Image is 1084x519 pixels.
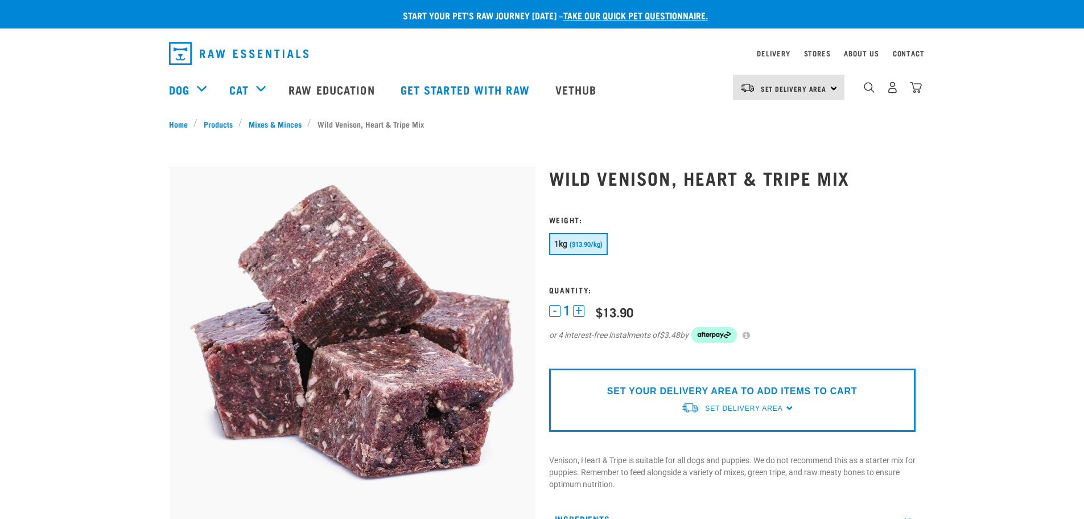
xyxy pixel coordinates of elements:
a: Stores [804,51,831,55]
img: home-icon-1@2x.png [864,82,875,93]
a: Get started with Raw [389,67,544,112]
img: user.png [887,81,898,93]
img: Afterpay [691,327,737,343]
img: Raw Essentials Logo [169,42,308,65]
a: Home [169,118,194,130]
span: ($13.90/kg) [570,241,603,248]
p: Venison, Heart & Tripe is suitable for all dogs and puppies. We do not recommend this as a starte... [549,455,916,491]
button: + [573,305,584,317]
h3: Weight: [549,215,916,224]
img: van-moving.png [740,83,755,93]
div: $13.90 [596,305,633,319]
a: Delivery [757,51,790,55]
img: van-moving.png [681,402,699,414]
a: Vethub [544,67,611,112]
nav: dropdown navigation [160,38,925,70]
div: or 4 interest-free instalments of by [549,327,916,343]
button: 1kg ($13.90/kg) [549,233,608,255]
a: Cat [229,81,249,98]
span: 1 [563,305,570,317]
span: Set Delivery Area [761,87,827,91]
a: About Us [844,51,879,55]
span: $3.48 [660,329,680,341]
button: - [549,305,560,317]
span: Set Delivery Area [705,404,782,412]
h1: Wild Venison, Heart & Tripe Mix [549,167,916,188]
nav: breadcrumbs [169,118,916,130]
h3: Quantity: [549,285,916,294]
span: 1kg [554,239,568,248]
a: take our quick pet questionnaire. [563,13,708,18]
a: Raw Education [277,67,389,112]
img: home-icon@2x.png [910,81,922,93]
a: Products [197,118,238,130]
a: Dog [169,81,189,98]
a: Mixes & Minces [242,118,307,130]
a: Contact [893,51,925,55]
p: SET YOUR DELIVERY AREA TO ADD ITEMS TO CART [607,385,857,398]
